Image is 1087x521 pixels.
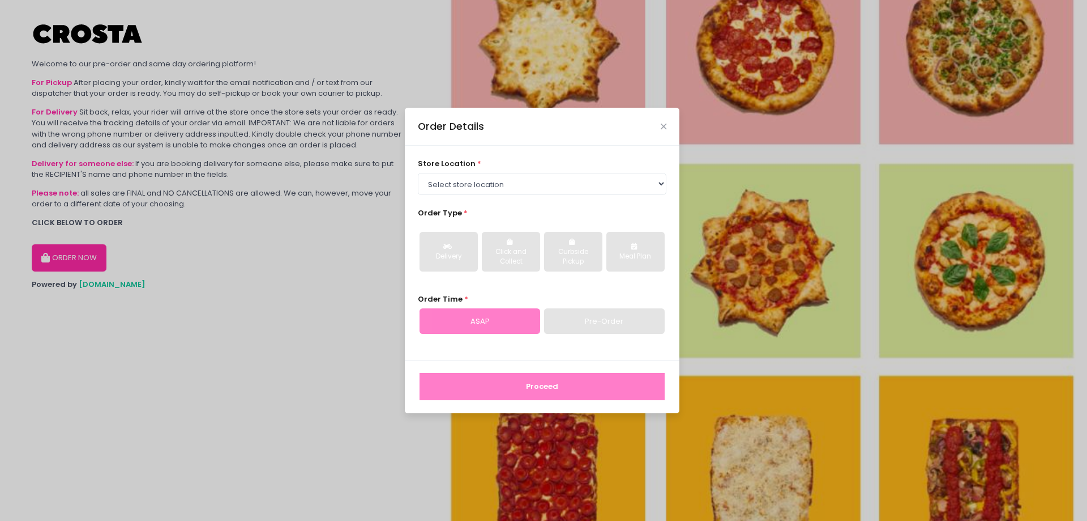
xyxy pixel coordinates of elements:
[482,232,540,272] button: Click and Collect
[490,247,532,267] div: Click and Collect
[418,119,484,134] div: Order Details
[427,252,470,262] div: Delivery
[418,158,476,169] span: store location
[420,373,665,400] button: Proceed
[418,294,463,304] span: Order Time
[606,232,665,272] button: Meal Plan
[420,232,478,272] button: Delivery
[661,124,666,129] button: Close
[614,252,657,262] div: Meal Plan
[544,232,602,272] button: Curbside Pickup
[552,247,594,267] div: Curbside Pickup
[418,207,462,218] span: Order Type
